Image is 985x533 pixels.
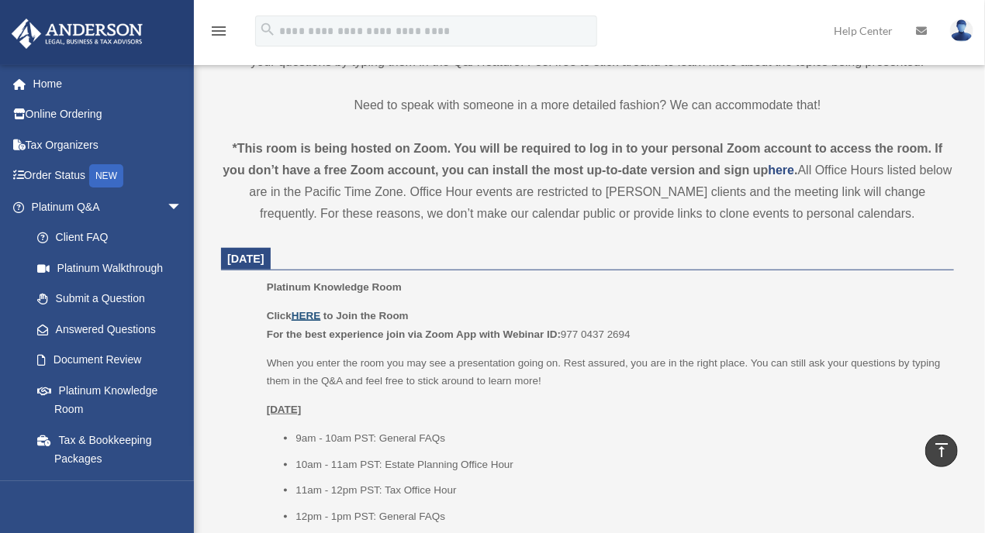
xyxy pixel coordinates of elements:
a: vertical_align_top [925,435,958,467]
a: Tax & Bookkeeping Packages [22,425,206,474]
a: Home [11,68,206,99]
b: Click [267,310,323,322]
b: to Join the Room [323,310,409,322]
a: HERE [292,310,320,322]
a: Platinum Q&Aarrow_drop_down [11,191,206,222]
div: All Office Hours listed below are in the Pacific Time Zone. Office Hour events are restricted to ... [221,138,954,225]
p: When you enter the room you may see a presentation going on. Rest assured, you are in the right p... [267,354,943,390]
span: [DATE] [227,253,264,265]
a: Document Review [22,345,206,376]
li: 11am - 12pm PST: Tax Office Hour [295,481,943,500]
strong: *This room is being hosted on Zoom. You will be required to log in to your personal Zoom account ... [223,142,942,177]
i: menu [209,22,228,40]
a: here [769,163,795,177]
i: vertical_align_top [932,441,951,459]
p: Need to speak with someone in a more detailed fashion? We can accommodate that! [221,95,954,116]
img: User Pic [950,19,973,42]
span: arrow_drop_down [167,191,198,223]
a: Platinum Knowledge Room [22,375,198,425]
img: Anderson Advisors Platinum Portal [7,19,147,49]
li: 12pm - 1pm PST: General FAQs [295,507,943,526]
a: Submit a Question [22,284,206,315]
a: Platinum Walkthrough [22,253,206,284]
i: search [259,21,276,38]
a: Tax Organizers [11,129,206,160]
strong: . [794,163,797,177]
li: 10am - 11am PST: Estate Planning Office Hour [295,456,943,474]
u: [DATE] [267,404,302,415]
span: Platinum Knowledge Room [267,281,402,293]
p: 977 0437 2694 [267,307,943,343]
li: 9am - 10am PST: General FAQs [295,429,943,448]
b: For the best experience join via Zoom App with Webinar ID: [267,328,561,340]
a: Order StatusNEW [11,160,206,192]
a: Online Ordering [11,99,206,130]
a: menu [209,27,228,40]
div: NEW [89,164,123,187]
a: Land Trust & Deed Forum [22,474,206,505]
a: Client FAQ [22,222,206,253]
a: Answered Questions [22,314,206,345]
